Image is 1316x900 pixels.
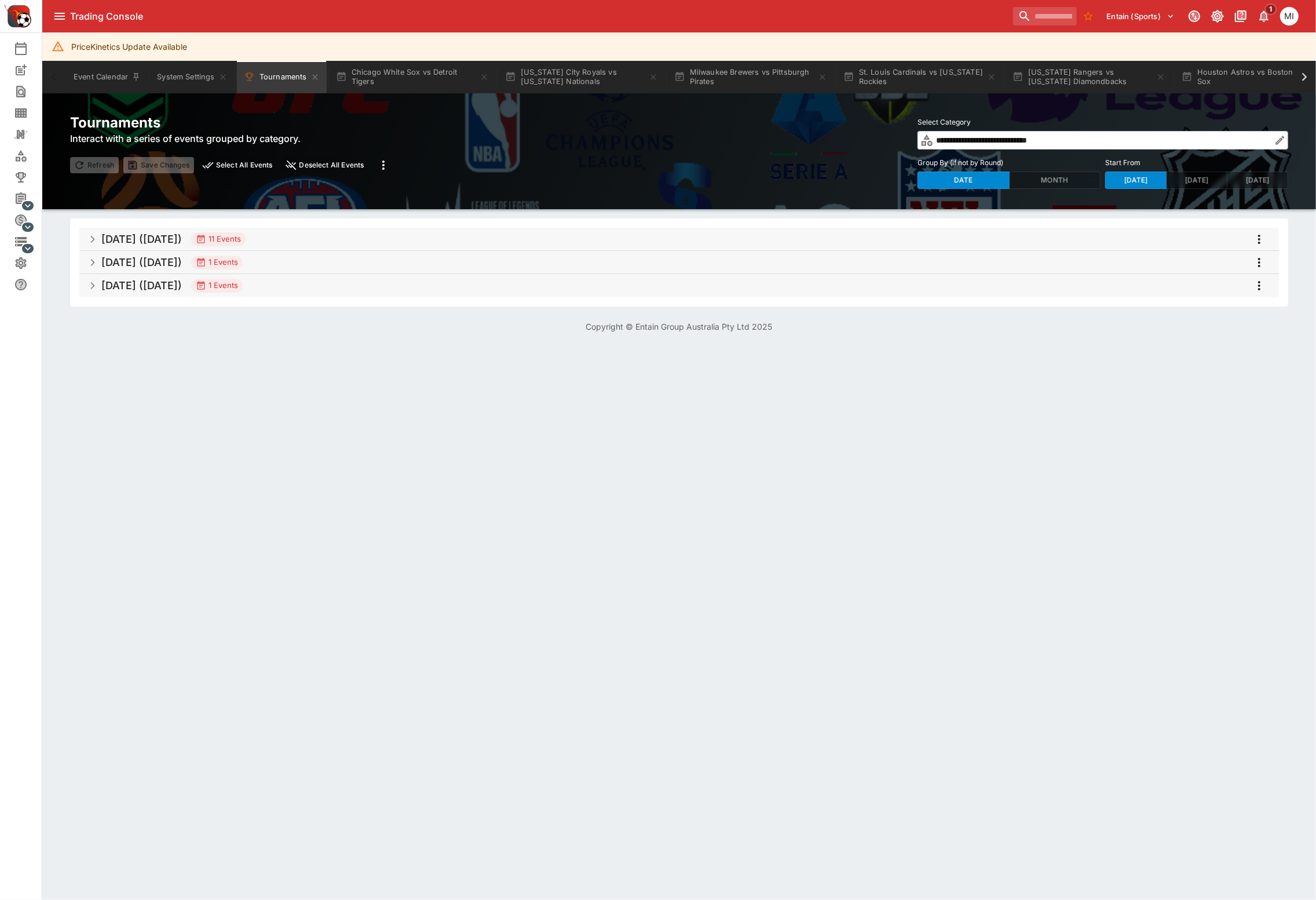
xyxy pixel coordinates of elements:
[1280,7,1299,25] div: michael.wilczynski
[1227,172,1288,189] button: [DATE]
[1006,61,1172,93] button: [US_STATE] Rangers vs [US_STATE] Diamondbacks
[150,61,234,93] button: System Settings
[14,170,46,184] div: Tournaments
[14,278,46,292] div: Help & Support
[79,274,1279,297] button: [DATE] ([DATE])1 Eventsmore
[1253,6,1274,27] button: Notifications
[199,157,277,173] button: preview
[1249,275,1270,296] button: more
[1249,252,1270,273] button: more
[101,256,182,269] h5: [DATE] ([DATE])
[1100,7,1182,25] button: Select Tenant
[70,114,394,132] h2: Tournaments
[329,61,496,93] button: Chicago White Sox vs Detroit Tigers
[1079,7,1098,25] button: No Bookmarks
[14,85,46,99] div: Search
[1230,6,1251,27] button: Documentation
[1166,172,1227,189] button: [DATE]
[1013,7,1077,25] input: search
[101,279,182,292] h5: [DATE] ([DATE])
[67,61,148,93] button: Event Calendar
[1105,172,1288,189] div: Start From
[1105,154,1288,172] label: Start From
[836,61,1003,93] button: St. Louis Cardinals vs [US_STATE] Rockies
[917,154,1101,172] label: Group By (if not by Round)
[70,132,394,145] h6: Interact with a series of events grouped by category.
[14,127,46,141] div: Nexus Entities
[498,61,665,93] button: [US_STATE] City Royals vs [US_STATE] Nationals
[79,251,1279,274] button: [DATE] ([DATE])1 Eventsmore
[667,61,834,93] button: Milwaukee Brewers vs Pittsburgh Pirates
[14,256,46,270] div: System Settings
[237,61,327,93] button: Tournaments
[14,235,46,249] div: Infrastructure
[282,157,368,173] button: close
[14,63,46,77] div: New Event
[1009,172,1101,189] button: Month
[70,10,1008,23] div: Trading Console
[1207,6,1228,27] button: Toggle light/dark mode
[917,114,1288,131] label: Select Category
[196,234,241,245] div: 11 Events
[71,36,187,57] div: PriceKinetics Update Available
[79,228,1279,251] button: [DATE] ([DATE])11 Eventsmore
[196,280,238,292] div: 1 Events
[196,257,238,268] div: 1 Events
[14,42,46,56] div: Event Calendar
[14,106,46,120] div: Template Search
[917,172,1010,189] button: Date
[917,172,1101,189] div: Group By (if not by Round)
[14,149,46,163] div: Categories
[1249,229,1270,250] button: more
[42,320,1316,333] p: Copyright © Entain Group Australia Pty Ltd 2025
[14,213,46,227] div: Sports Pricing
[14,192,46,206] div: Management
[3,2,31,30] img: PriceKinetics Logo
[373,155,394,176] button: more
[101,232,182,246] h5: [DATE] ([DATE])
[1105,172,1167,189] button: [DATE]
[1277,3,1302,29] button: michael.wilczynski
[1184,6,1205,27] button: Connected to PK
[1265,3,1277,15] span: 1
[49,6,70,27] button: open drawer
